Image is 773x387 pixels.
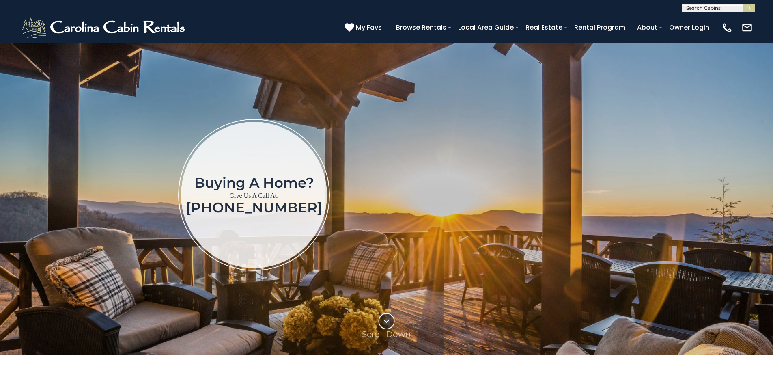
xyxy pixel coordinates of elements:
p: Give Us A Call At: [186,190,322,201]
img: mail-regular-white.png [741,22,753,33]
img: White-1-2.png [20,15,189,40]
iframe: New Contact Form [461,85,726,304]
h1: Buying a home? [186,175,322,190]
img: phone-regular-white.png [721,22,733,33]
a: Rental Program [570,20,629,35]
a: My Favs [345,22,384,33]
a: Owner Login [665,20,713,35]
a: About [633,20,661,35]
span: My Favs [356,22,382,32]
a: Local Area Guide [454,20,518,35]
a: Browse Rentals [392,20,450,35]
a: [PHONE_NUMBER] [186,199,322,216]
a: Real Estate [521,20,566,35]
p: Scroll Down [362,329,411,339]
